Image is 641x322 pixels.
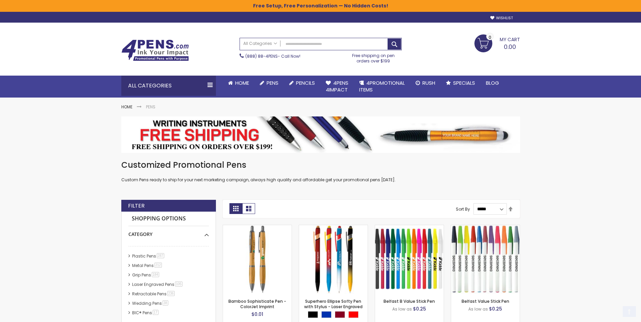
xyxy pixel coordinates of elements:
[130,253,167,259] a: Plastic Pens287
[451,225,520,231] a: Belfast Value Stick Pen
[228,298,286,310] a: Bamboo Sophisticate Pen - ColorJet Imprint
[130,300,171,306] a: Wedding Pens38
[299,225,368,294] img: Superhero Ellipse Softy Pen with Stylus - Laser Engraved
[121,104,132,110] a: Home
[462,298,509,304] a: Belfast Value Stick Pen
[320,76,354,98] a: 4Pens4impact
[121,76,216,96] div: All Categories
[468,306,488,312] span: As low as
[245,53,278,59] a: (888) 88-4PENS
[254,76,284,90] a: Pens
[489,34,491,41] span: 0
[229,203,242,214] strong: Grid
[354,76,410,98] a: 4PROMOTIONALITEMS
[167,291,175,296] span: 236
[121,160,520,170] h1: Customized Promotional Pens
[267,79,278,86] span: Pens
[345,50,402,64] div: Free shipping on pen orders over $199
[251,311,263,318] span: $0.01
[480,76,504,90] a: Blog
[348,311,359,318] div: Red
[121,39,189,61] img: 4Pens Custom Pens and Promotional Products
[489,305,502,312] span: $0.25
[130,272,162,278] a: Grip Pens184
[284,76,320,90] a: Pencils
[153,310,158,315] span: 17
[146,104,155,110] strong: Pens
[130,310,161,316] a: BIC® Pens17
[235,79,249,86] span: Home
[299,225,368,231] a: Superhero Ellipse Softy Pen with Stylus - Laser Engraved
[453,79,475,86] span: Specials
[359,79,405,93] span: 4PROMOTIONAL ITEMS
[422,79,435,86] span: Rush
[326,79,348,93] span: 4Pens 4impact
[121,116,520,153] img: Pens
[130,281,185,287] a: Laser Engraved Pens105
[152,272,159,277] span: 184
[392,306,412,312] span: As low as
[128,226,209,238] div: Category
[413,305,426,312] span: $0.25
[304,298,363,310] a: Superhero Ellipse Softy Pen with Stylus - Laser Engraved
[474,34,520,51] a: 0.00 0
[223,76,254,90] a: Home
[451,225,520,294] img: Belfast Value Stick Pen
[456,206,470,212] label: Sort By
[157,253,165,258] span: 287
[308,311,318,318] div: Black
[245,53,300,59] span: - Call Now!
[504,43,516,51] span: 0.00
[410,76,441,90] a: Rush
[130,263,165,268] a: Metal Pens212
[243,41,277,46] span: All Categories
[240,38,280,49] a: All Categories
[486,79,499,86] span: Blog
[128,212,209,226] strong: Shopping Options
[130,291,177,297] a: Retractable Pens236
[375,225,444,294] img: Belfast B Value Stick Pen
[490,16,513,21] a: Wishlist
[154,263,162,268] span: 212
[375,225,444,231] a: Belfast B Value Stick Pen
[335,311,345,318] div: Burgundy
[384,298,435,304] a: Belfast B Value Stick Pen
[296,79,315,86] span: Pencils
[121,160,520,183] div: Custom Pens ready to ship for your next marketing campaign, always high quality and affordable ge...
[223,225,292,294] img: Bamboo Sophisticate Pen - ColorJet Imprint
[623,306,636,317] a: Top
[441,76,480,90] a: Specials
[175,281,183,287] span: 105
[321,311,331,318] div: Blue
[128,202,145,210] strong: Filter
[223,225,292,231] a: Bamboo Sophisticate Pen - ColorJet Imprint
[163,300,168,305] span: 38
